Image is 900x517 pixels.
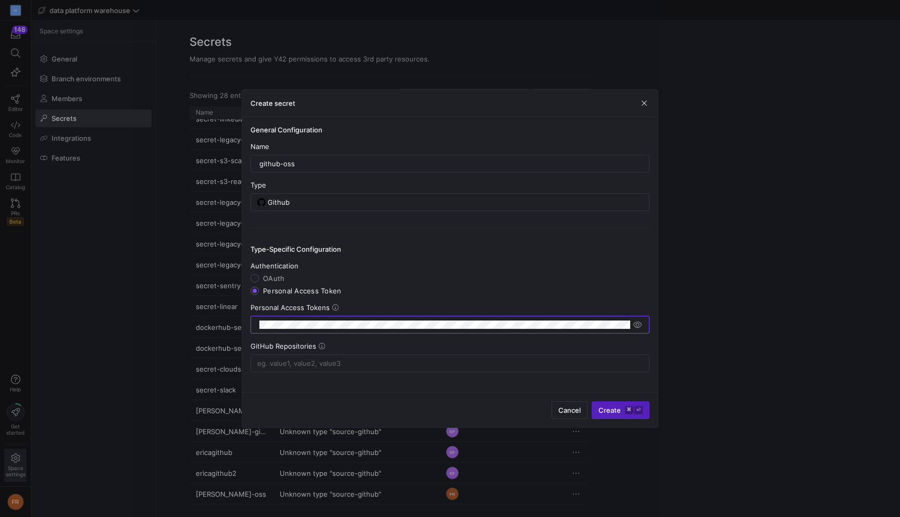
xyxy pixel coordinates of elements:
h4: Type-Specific Configuration [251,245,649,253]
kbd: ⏎ [634,406,643,414]
span: OAuth [263,274,284,282]
div: Type [251,181,649,189]
button: Cancel [552,401,587,419]
h3: Create secret [251,99,295,107]
h4: General Configuration [251,126,649,134]
span: Personal Access Tokens [251,303,330,312]
button: Create⌘⏎ [592,401,649,419]
span: Create [598,406,643,414]
span: Cancel [558,406,581,414]
img: undefined [257,198,266,206]
span: Personal Access Token [263,287,341,295]
span: Authentication [251,262,298,270]
input: eg. value1, value2, value3 [257,359,643,367]
span: Name [251,142,269,151]
span: GitHub Repositories [251,342,316,350]
kbd: ⌘ [625,406,633,414]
